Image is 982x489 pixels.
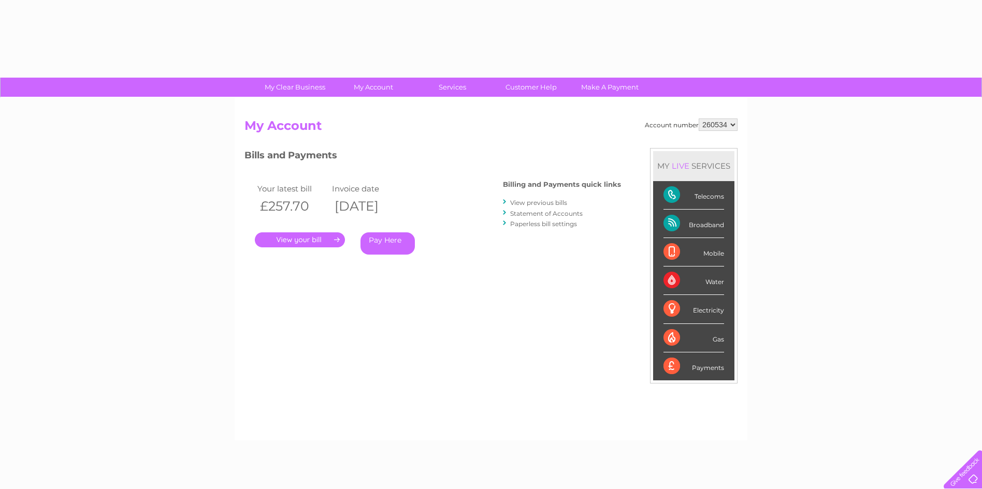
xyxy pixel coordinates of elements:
h3: Bills and Payments [244,148,621,166]
a: Customer Help [488,78,574,97]
h2: My Account [244,118,738,138]
h4: Billing and Payments quick links [503,181,621,188]
td: Your latest bill [255,182,329,196]
a: My Account [331,78,416,97]
th: [DATE] [329,196,404,217]
div: Mobile [663,238,724,266]
a: My Clear Business [252,78,338,97]
div: LIVE [670,161,691,171]
div: Telecoms [663,181,724,210]
a: Services [410,78,495,97]
a: Statement of Accounts [510,210,583,217]
a: Make A Payment [567,78,653,97]
div: Account number [645,118,738,131]
div: MY SERVICES [653,151,734,181]
a: Pay Here [360,232,415,255]
div: Water [663,266,724,295]
a: . [255,232,345,247]
th: £257.70 [255,196,329,217]
div: Broadband [663,210,724,238]
td: Invoice date [329,182,404,196]
div: Gas [663,324,724,352]
a: Paperless bill settings [510,220,577,228]
a: View previous bills [510,199,567,206]
div: Payments [663,352,724,380]
div: Electricity [663,295,724,323]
